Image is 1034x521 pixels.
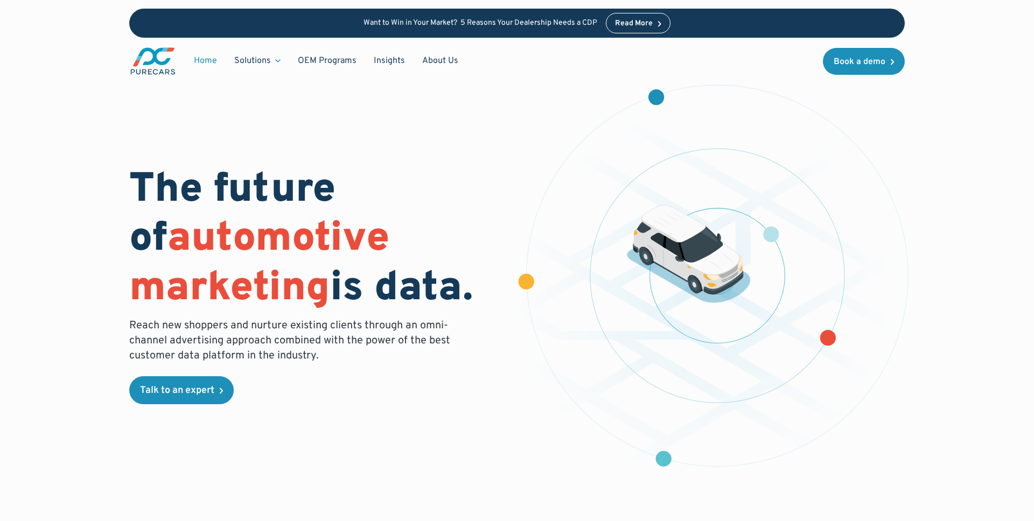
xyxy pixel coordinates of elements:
[129,166,504,314] h1: The future of is data.
[823,48,905,75] a: Book a demo
[140,386,214,396] div: Talk to an expert
[129,46,177,76] a: main
[834,58,885,66] div: Book a demo
[129,318,457,363] p: Reach new shoppers and nurture existing clients through an omni-channel advertising approach comb...
[627,205,751,303] img: illustration of a vehicle
[414,51,467,71] a: About Us
[289,51,365,71] a: OEM Programs
[129,46,177,76] img: purecars logo
[615,20,653,27] div: Read More
[226,51,289,71] div: Solutions
[234,55,271,67] div: Solutions
[606,13,670,33] a: Read More
[129,376,234,404] a: Talk to an expert
[364,19,597,28] p: Want to Win in Your Market? 5 Reasons Your Dealership Needs a CDP
[185,51,226,71] a: Home
[129,214,389,314] span: automotive marketing
[365,51,414,71] a: Insights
